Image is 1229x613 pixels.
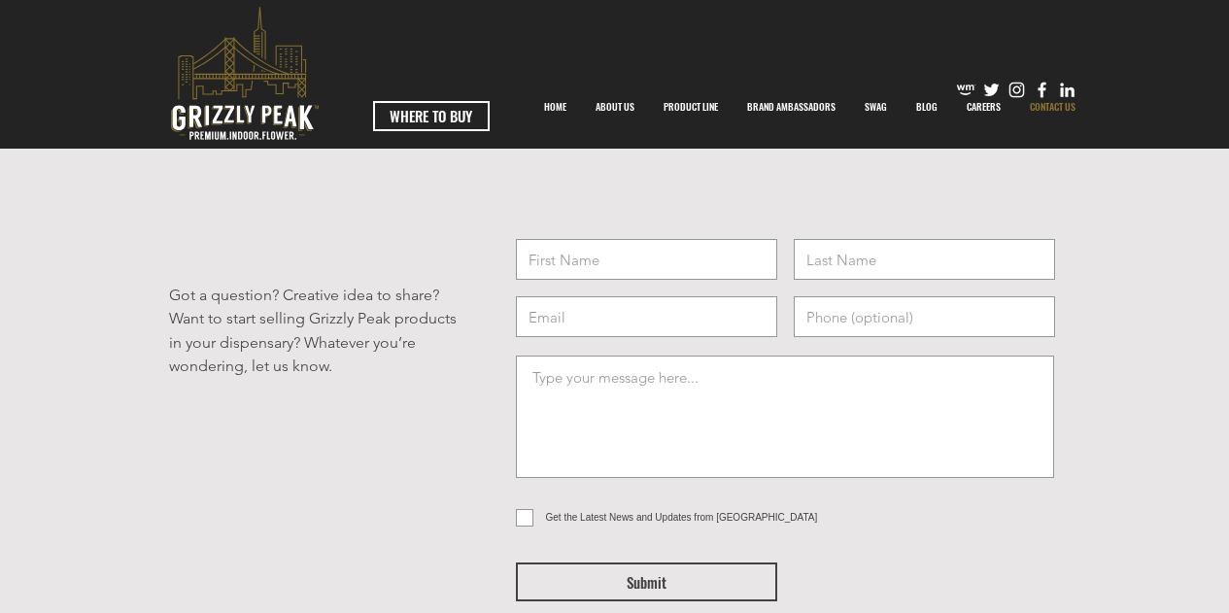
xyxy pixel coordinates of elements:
[529,100,581,149] a: HOME
[654,100,728,114] p: PRODUCT LINE
[981,80,1002,100] img: Twitter
[534,100,576,114] p: HOME
[794,239,1055,280] input: Last Name
[1020,100,1085,114] p: CONTACT US
[952,100,1015,149] a: CAREERS
[1057,80,1077,100] img: Likedin
[1007,80,1027,100] img: Instagram
[581,100,649,149] a: ABOUT US
[516,562,777,601] button: Submit
[586,100,644,114] p: ABOUT US
[649,100,733,149] a: PRODUCT LINE
[627,572,666,593] span: Submit
[850,100,902,149] a: SWAG
[794,296,1055,337] input: Phone (optional)
[516,239,777,280] input: First Name
[902,100,952,149] a: BLOG
[855,100,897,114] p: SWAG
[546,512,818,523] span: Get the Latest News and Updates from [GEOGRAPHIC_DATA]
[1015,100,1090,149] a: CONTACT US
[390,106,472,126] span: WHERE TO BUY
[956,80,976,100] img: weedmaps
[529,100,1090,149] nav: Site
[733,100,850,149] div: BRAND AMBASSADORS
[957,100,1010,114] p: CAREERS
[956,80,1077,100] ul: Social Bar
[169,309,457,375] span: Want to start selling Grizzly Peak products in your dispensary? Whatever you’re wondering, let us...
[373,101,490,131] a: WHERE TO BUY
[906,100,947,114] p: BLOG
[516,296,777,337] input: Email
[171,7,319,140] svg: premium-indoor-flower
[169,286,439,304] span: Got a question? Creative idea to share?
[1032,80,1052,100] img: Facebook
[737,100,845,114] p: BRAND AMBASSADORS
